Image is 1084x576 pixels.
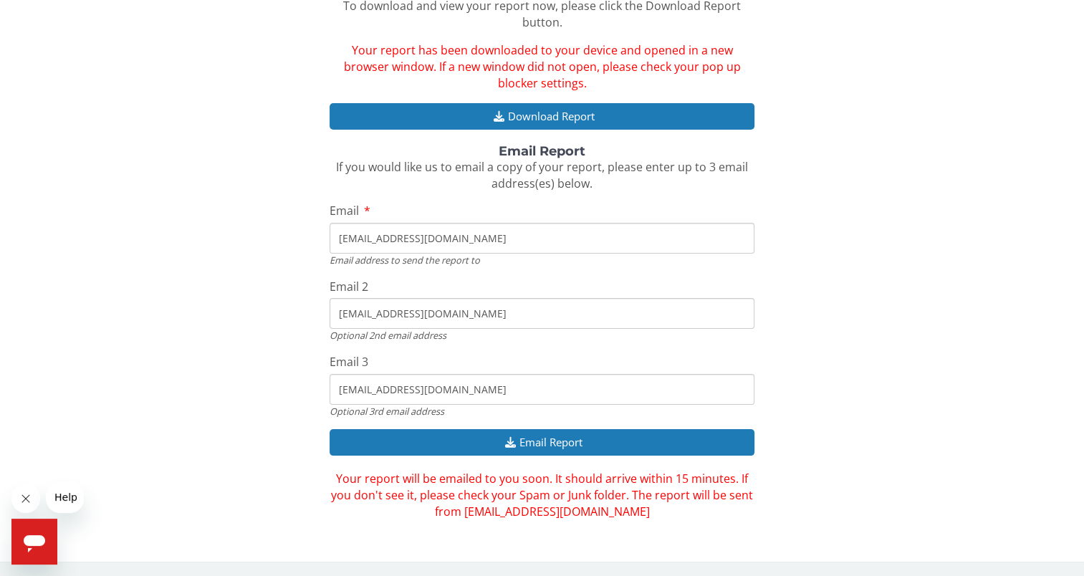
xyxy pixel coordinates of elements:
span: If you would like us to email a copy of your report, please enter up to 3 email address(es) below. [336,159,748,191]
div: Email address to send the report to [330,254,754,267]
button: Download Report [330,103,754,130]
div: Optional 2nd email address [330,329,754,342]
button: Email Report [330,429,754,456]
strong: Email Report [499,143,585,159]
iframe: Message from company [46,481,84,513]
span: Email [330,203,359,219]
span: Your report will be emailed to you soon. It should arrive within 15 minutes. If you don't see it,... [331,471,753,519]
div: Optional 3rd email address [330,405,754,418]
iframe: Button to launch messaging window [11,519,57,565]
span: Email 3 [330,354,368,370]
span: Email 2 [330,279,368,294]
iframe: Close message [11,484,40,513]
span: Your report has been downloaded to your device and opened in a new browser window. If a new windo... [343,42,740,91]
